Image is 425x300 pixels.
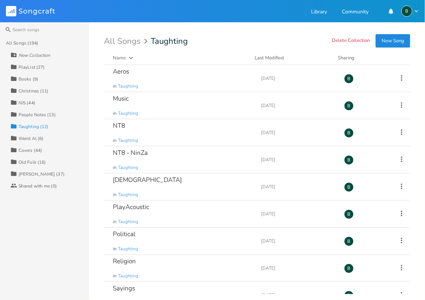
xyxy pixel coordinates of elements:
[19,136,43,141] div: Weird Al (6)
[113,192,117,198] span: in
[118,110,138,117] span: Taughting
[255,55,284,61] div: Last Modified
[113,150,148,156] div: NT8 - NinZa
[19,148,42,153] div: Covers (44)
[261,103,335,108] div: [DATE]
[113,110,117,117] span: in
[19,53,50,58] div: New Collection
[113,123,125,129] div: NT8
[19,172,65,176] div: [PERSON_NAME] (37)
[255,54,329,62] button: Last Modified
[261,130,335,135] div: [DATE]
[344,101,354,111] div: BruCe
[344,209,354,219] div: BruCe
[344,264,354,273] div: BruCe
[19,124,48,129] div: Taughting (12)
[19,65,45,69] div: PlayList (27)
[311,9,327,16] a: Library
[19,160,46,164] div: Old Folk (16)
[113,68,129,75] div: Aeros
[344,237,354,246] div: BruCe
[19,77,38,81] div: Books (9)
[332,38,370,44] button: Delete Collection
[261,157,335,162] div: [DATE]
[19,184,57,188] div: Shared with me (0)
[118,83,138,89] span: Taughting
[113,55,126,61] div: Name
[342,9,369,16] a: Community
[118,246,138,252] span: Taughting
[19,89,48,93] div: Christmas (11)
[344,128,354,138] div: BruCe
[113,95,129,102] div: Music
[113,137,117,144] span: in
[113,231,135,237] div: Political
[118,273,138,279] span: Taughting
[6,41,39,45] div: All Songs (194)
[344,74,354,84] div: BruCe
[113,164,117,171] span: in
[118,164,138,171] span: Taughting
[261,76,335,81] div: [DATE]
[113,258,136,264] div: Religion
[118,137,138,144] span: Taughting
[338,54,382,62] div: Sharing
[113,177,182,183] div: [DEMOGRAPHIC_DATA]
[344,155,354,165] div: BruCe
[118,192,138,198] span: Taughting
[113,83,117,89] span: in
[113,246,117,252] span: in
[151,37,188,45] span: Taughting
[261,293,335,297] div: [DATE]
[261,266,335,270] div: [DATE]
[104,38,150,45] div: All Songs
[113,273,117,279] span: in
[401,6,412,17] div: BruCe
[113,285,135,291] div: Sayings
[113,219,117,225] span: in
[19,101,35,105] div: N/S (44)
[19,112,56,117] div: People Notes (13)
[261,212,335,216] div: [DATE]
[113,204,149,210] div: PlayAcoustic
[344,182,354,192] div: BruCe
[261,185,335,189] div: [DATE]
[118,219,138,225] span: Taughting
[113,54,246,62] button: Name
[261,239,335,243] div: [DATE]
[401,6,419,17] button: B
[376,34,410,48] button: New Song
